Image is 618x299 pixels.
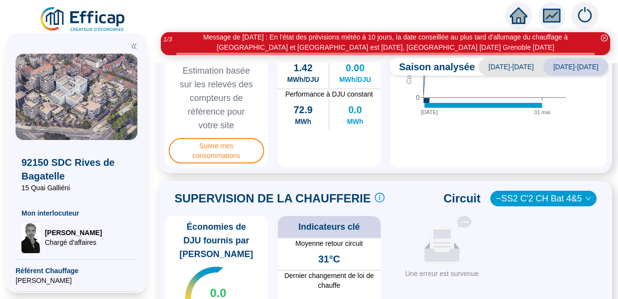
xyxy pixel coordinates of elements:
[174,191,371,206] span: SUPERVISION DE LA CHAUFFERIE
[293,103,312,117] span: 72.9
[163,36,172,43] i: 1 / 3
[389,60,475,74] span: Saison analysée
[543,7,560,24] span: fund
[131,43,137,50] span: double-left
[169,64,264,132] span: Estimation basée sur les relevés des compteurs de référence pour votre site
[421,109,438,115] tspan: [DATE]
[45,238,102,247] span: Chargé d'affaires
[278,239,381,248] span: Moyenne retour circuit
[585,196,591,201] span: down
[21,183,132,193] span: 15 Quai Galliéni
[176,32,595,53] div: Message de [DATE] : En l'état des prévisions météo à 10 jours, la date conseillée au plus tard d'...
[375,193,385,202] span: info-circle
[479,58,543,76] span: [DATE]-[DATE]
[394,269,490,279] div: Une erreur est survenue
[348,103,362,117] span: 0.0
[21,222,41,253] img: Chargé d'affaires
[169,138,264,163] span: Suivre mes consommations
[21,156,132,183] span: 92150 SDC Rives de Bagatelle
[347,117,363,126] span: MWh
[45,228,102,238] span: [PERSON_NAME]
[287,75,319,84] span: MWh/DJU
[295,117,311,126] span: MWh
[601,35,608,41] span: close-circle
[318,252,340,266] span: 31°C
[21,208,132,218] span: Mon interlocuteur
[444,191,481,206] span: Circuit
[169,220,264,261] span: Économies de DJU fournis par [PERSON_NAME]
[39,6,127,33] img: efficap energie logo
[16,266,137,276] span: Référent Chauffage
[405,16,413,84] tspan: Consommation (MWh)
[571,2,599,29] img: alerts
[278,89,381,99] span: Performance à DJU constant
[496,191,591,206] span: ~SS2 C'2 CH Bat 4&5
[510,7,527,24] span: home
[16,276,137,285] span: [PERSON_NAME]
[298,220,360,234] span: Indicateurs clé
[534,109,550,115] tspan: 31 mai
[339,75,371,84] span: MWh/DJU
[416,94,420,101] tspan: 0
[543,58,608,76] span: [DATE]-[DATE]
[293,61,312,75] span: 1.42
[346,61,365,75] span: 0.00
[278,271,381,290] span: Dernier changement de loi de chauffe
